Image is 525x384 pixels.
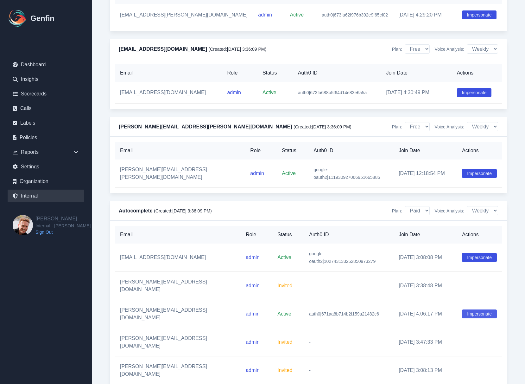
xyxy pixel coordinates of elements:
[277,368,292,373] span: Invited
[115,82,222,104] td: [EMAIL_ADDRESS][DOMAIN_NAME]
[462,309,497,318] button: Impersonate
[115,226,241,244] th: Email
[457,88,492,97] button: Impersonate
[452,64,502,82] th: Actions
[322,12,388,17] span: auth0|673fa62f976b392e9f65cf02
[227,90,241,95] span: admin
[272,226,304,244] th: Status
[119,45,266,53] h4: [EMAIL_ADDRESS][DOMAIN_NAME]
[35,223,91,229] span: Internal - [PERSON_NAME]
[304,226,394,244] th: Auth0 ID
[394,300,457,328] td: [DATE] 4:06:17 PM
[394,328,457,356] td: [DATE] 3:47:33 PM
[35,229,91,235] a: Sign Out
[381,82,452,104] td: [DATE] 4:30:49 PM
[282,171,296,176] span: Active
[8,8,28,29] img: Logo
[462,253,497,262] button: Impersonate
[394,272,457,300] td: [DATE] 3:38:48 PM
[119,123,351,131] h4: [PERSON_NAME][EMAIL_ADDRESS][PERSON_NAME][DOMAIN_NAME]
[392,208,402,214] span: Plan:
[8,146,84,159] div: Reports
[8,88,84,100] a: Scorecards
[222,64,257,82] th: Role
[115,300,241,328] td: [PERSON_NAME][EMAIL_ADDRESS][DOMAIN_NAME]
[246,255,260,260] span: admin
[277,311,291,316] span: Active
[115,64,222,82] th: Email
[435,208,464,214] span: Voice Analysis:
[277,142,308,159] th: Status
[277,339,292,345] span: Invited
[298,90,367,95] span: auth0|673fa688b5f64d14e83e6a5a
[392,46,402,52] span: Plan:
[35,215,91,223] h2: [PERSON_NAME]
[262,90,276,95] span: Active
[393,4,457,26] td: [DATE] 4:29:20 PM
[435,46,464,52] span: Voice Analysis:
[245,142,277,159] th: Role
[277,283,292,288] span: Invited
[8,175,84,188] a: Organization
[8,73,84,86] a: Insights
[309,340,311,345] span: -
[8,190,84,202] a: Internal
[394,142,457,159] th: Join Date
[154,208,212,213] span: (Created: [DATE] 3:36:09 PM )
[309,283,311,288] span: -
[457,226,502,244] th: Actions
[8,102,84,115] a: Calls
[246,368,260,373] span: admin
[294,124,351,129] span: (Created: [DATE] 3:36:09 PM )
[8,131,84,144] a: Policies
[13,215,33,235] img: Brian Dunagan
[115,328,241,356] td: [PERSON_NAME][EMAIL_ADDRESS][DOMAIN_NAME]
[30,13,54,23] h1: Genfin
[308,142,394,159] th: Auth0 ID
[435,124,464,130] span: Voice Analysis:
[290,12,304,17] span: Active
[462,10,497,19] button: Impersonate
[119,207,212,215] h4: Autocomplete
[241,226,272,244] th: Role
[115,142,245,159] th: Email
[115,244,241,272] td: [EMAIL_ADDRESS][DOMAIN_NAME]
[457,142,502,159] th: Actions
[293,64,381,82] th: Auth0 ID
[394,226,457,244] th: Join Date
[246,283,260,288] span: admin
[309,311,379,316] span: auth0|671aa8b714b2f159a21482c6
[8,58,84,71] a: Dashboard
[277,255,291,260] span: Active
[381,64,452,82] th: Join Date
[392,124,402,130] span: Plan:
[115,272,241,300] td: [PERSON_NAME][EMAIL_ADDRESS][DOMAIN_NAME]
[394,244,457,272] td: [DATE] 3:08:08 PM
[115,159,245,188] td: [PERSON_NAME][EMAIL_ADDRESS][PERSON_NAME][DOMAIN_NAME]
[394,159,457,188] td: [DATE] 12:18:54 PM
[115,4,253,26] td: [EMAIL_ADDRESS][PERSON_NAME][DOMAIN_NAME]
[246,311,260,316] span: admin
[462,169,497,178] button: Impersonate
[313,167,380,180] span: google-oauth2|111930927066951665885
[246,339,260,345] span: admin
[209,47,267,52] span: (Created: [DATE] 3:36:09 PM )
[258,12,272,17] span: admin
[8,117,84,129] a: Labels
[257,64,293,82] th: Status
[309,251,376,264] span: google-oauth2|102743133252850973279
[309,368,311,373] span: -
[250,171,264,176] span: admin
[8,160,84,173] a: Settings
